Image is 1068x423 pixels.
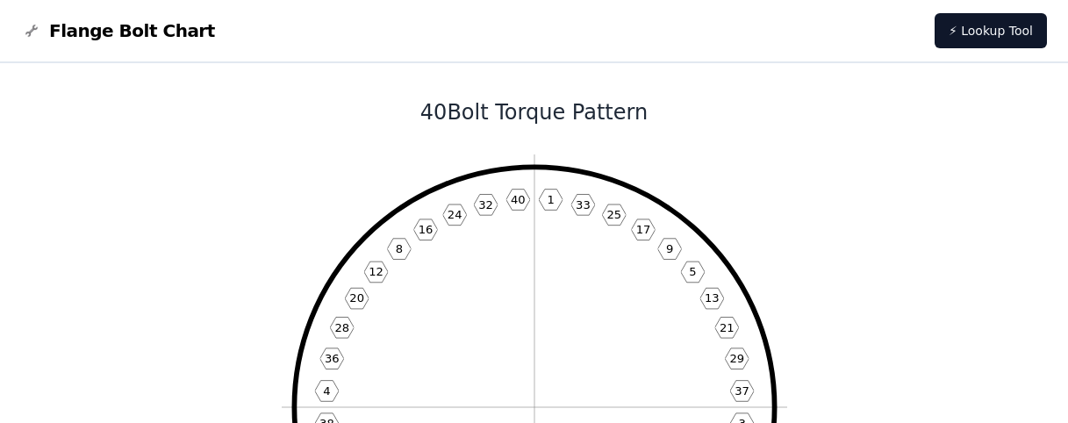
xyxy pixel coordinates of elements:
text: 32 [478,198,493,211]
text: 9 [665,242,672,255]
text: 8 [395,242,402,255]
span: Flange Bolt Chart [49,18,215,43]
text: 40 [511,193,526,206]
text: 16 [418,223,433,236]
text: 1 [547,193,554,206]
text: 12 [369,265,383,278]
text: 24 [447,208,462,221]
h1: 40 Bolt Torque Pattern [63,98,1006,126]
text: 28 [334,321,349,334]
a: ⚡ Lookup Tool [935,13,1047,48]
text: 29 [729,352,744,365]
text: 25 [606,208,621,221]
img: Flange Bolt Chart Logo [21,20,42,41]
text: 21 [719,321,734,334]
text: 37 [735,384,749,398]
text: 13 [704,291,719,305]
text: 5 [689,265,696,278]
text: 20 [349,291,364,305]
text: 17 [635,223,650,236]
a: Flange Bolt Chart LogoFlange Bolt Chart [21,18,215,43]
text: 36 [324,352,339,365]
text: 33 [576,198,591,211]
text: 4 [323,384,330,398]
